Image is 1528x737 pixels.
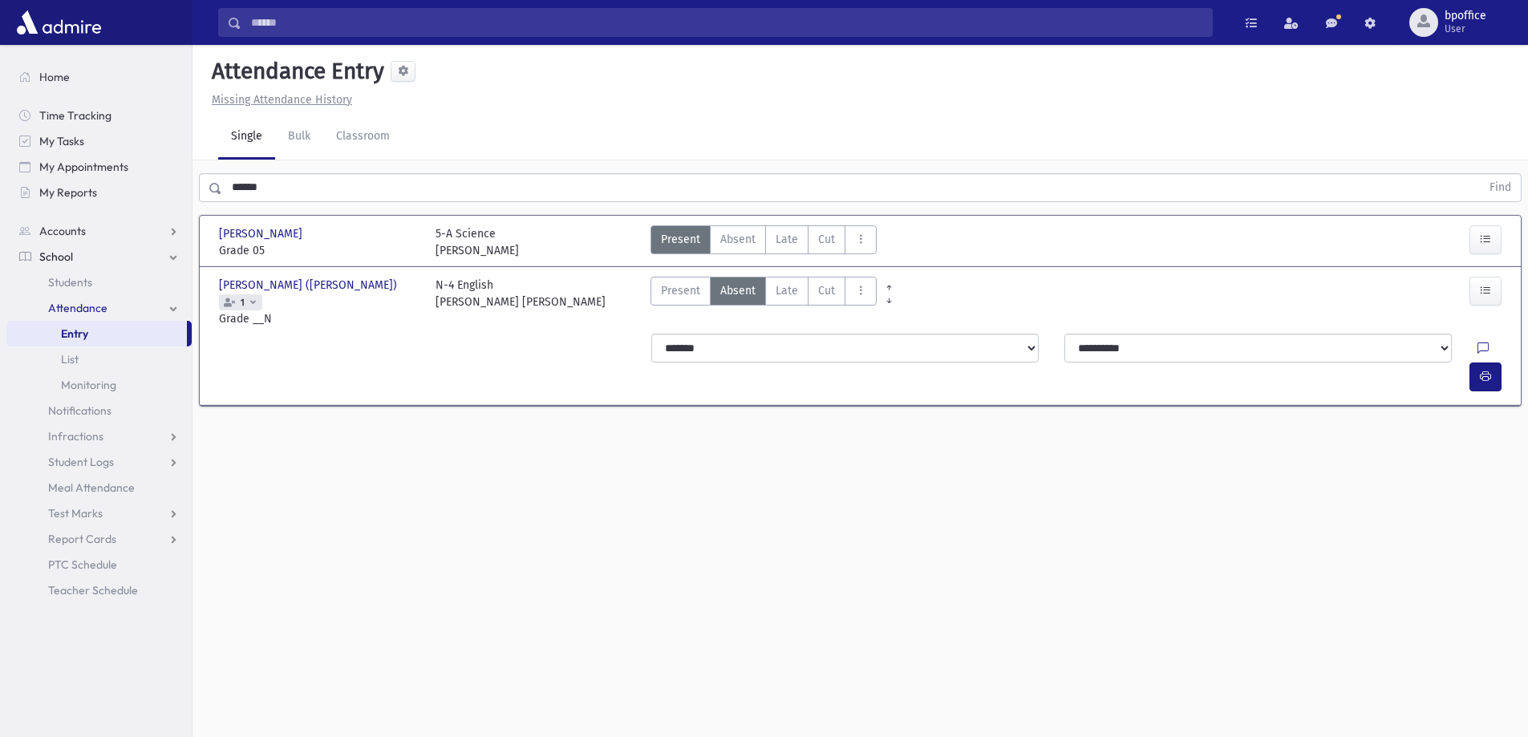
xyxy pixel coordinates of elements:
a: Monitoring [6,372,192,398]
span: Present [661,231,700,248]
a: Attendance [6,295,192,321]
span: [PERSON_NAME] [219,225,306,242]
a: School [6,244,192,269]
a: Single [218,115,275,160]
span: My Appointments [39,160,128,174]
a: Meal Attendance [6,475,192,500]
span: My Reports [39,185,97,200]
a: PTC Schedule [6,552,192,577]
span: My Tasks [39,134,84,148]
span: Late [776,231,798,248]
span: Present [661,282,700,299]
span: Meal Attendance [48,480,135,495]
a: Student Logs [6,449,192,475]
span: Monitoring [61,378,116,392]
span: Students [48,275,92,290]
a: Accounts [6,218,192,244]
button: Find [1480,174,1521,201]
span: Accounts [39,224,86,238]
div: N-4 English [PERSON_NAME] [PERSON_NAME] [436,277,606,327]
span: Grade __N [219,310,419,327]
img: AdmirePro [13,6,105,38]
span: Cut [818,231,835,248]
a: List [6,346,192,372]
span: Cut [818,282,835,299]
a: Classroom [323,115,403,160]
span: User [1445,22,1486,35]
span: Grade 05 [219,242,419,259]
u: Missing Attendance History [212,93,352,107]
span: Home [39,70,70,84]
a: Test Marks [6,500,192,526]
span: Time Tracking [39,108,111,123]
a: Bulk [275,115,323,160]
span: Attendance [48,301,107,315]
span: Notifications [48,403,111,418]
a: Time Tracking [6,103,192,128]
span: School [39,249,73,264]
span: PTC Schedule [48,557,117,572]
a: Teacher Schedule [6,577,192,603]
span: Late [776,282,798,299]
a: Home [6,64,192,90]
span: Absent [720,231,756,248]
span: Entry [61,326,88,341]
span: 1 [237,298,248,308]
div: AttTypes [651,225,877,259]
a: Students [6,269,192,295]
div: AttTypes [651,277,877,327]
h5: Attendance Entry [205,58,384,85]
span: bpoffice [1445,10,1486,22]
span: Teacher Schedule [48,583,138,597]
a: Infractions [6,423,192,449]
span: Absent [720,282,756,299]
a: Notifications [6,398,192,423]
a: My Appointments [6,154,192,180]
a: My Reports [6,180,192,205]
div: 5-A Science [PERSON_NAME] [436,225,519,259]
span: Report Cards [48,532,116,546]
span: Student Logs [48,455,114,469]
span: Test Marks [48,506,103,520]
a: My Tasks [6,128,192,154]
span: [PERSON_NAME] ([PERSON_NAME]) [219,277,400,294]
a: Missing Attendance History [205,93,352,107]
input: Search [241,8,1212,37]
span: Infractions [48,429,103,443]
span: List [61,352,79,366]
a: Entry [6,321,187,346]
a: Report Cards [6,526,192,552]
